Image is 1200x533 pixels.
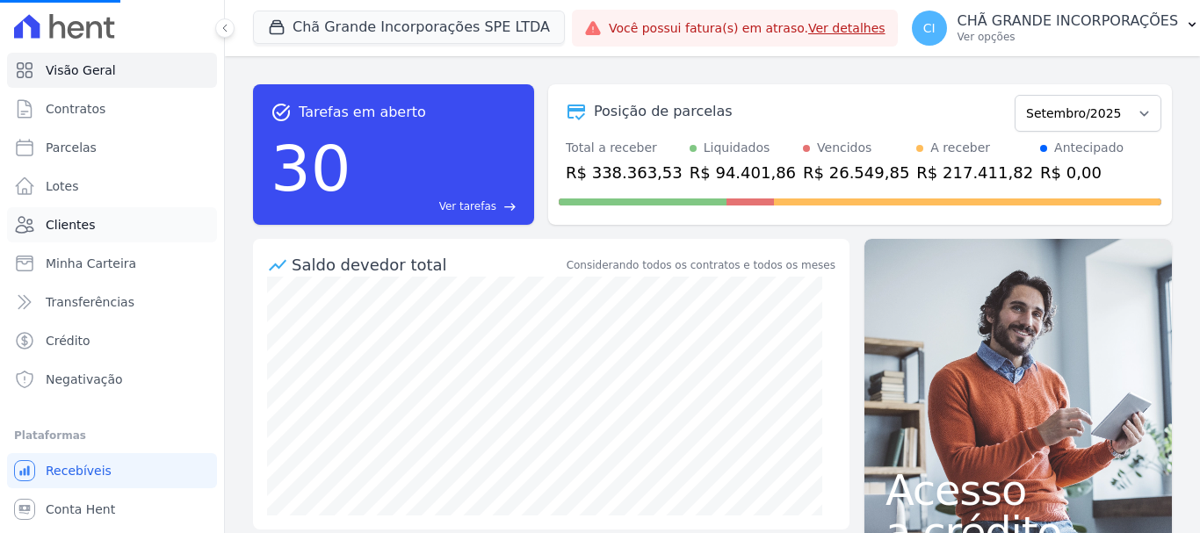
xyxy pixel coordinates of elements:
[46,61,116,79] span: Visão Geral
[886,469,1151,511] span: Acesso
[923,22,936,34] span: CI
[567,257,835,273] div: Considerando todos os contratos e todos os meses
[7,207,217,242] a: Clientes
[292,253,563,277] div: Saldo devedor total
[503,200,517,213] span: east
[46,332,90,349] span: Crédito
[253,11,565,44] button: Chã Grande Incorporações SPE LTDA
[609,19,886,38] span: Você possui fatura(s) em atraso.
[7,323,217,358] a: Crédito
[958,12,1179,30] p: CHÃ GRANDE INCORPORAÇÕES
[46,216,95,234] span: Clientes
[271,102,292,123] span: task_alt
[14,425,210,446] div: Plataformas
[566,161,683,184] div: R$ 338.363,53
[930,139,990,157] div: A receber
[7,453,217,488] a: Recebíveis
[704,139,770,157] div: Liquidados
[46,293,134,311] span: Transferências
[7,285,217,320] a: Transferências
[808,21,886,35] a: Ver detalhes
[958,30,1179,44] p: Ver opções
[46,371,123,388] span: Negativação
[271,123,351,214] div: 30
[690,161,796,184] div: R$ 94.401,86
[916,161,1033,184] div: R$ 217.411,82
[7,53,217,88] a: Visão Geral
[7,492,217,527] a: Conta Hent
[566,139,683,157] div: Total a receber
[594,101,733,122] div: Posição de parcelas
[7,169,217,204] a: Lotes
[7,246,217,281] a: Minha Carteira
[7,130,217,165] a: Parcelas
[46,462,112,479] span: Recebíveis
[803,161,909,184] div: R$ 26.549,85
[439,198,496,214] span: Ver tarefas
[46,501,115,518] span: Conta Hent
[817,139,871,157] div: Vencidos
[1054,139,1124,157] div: Antecipado
[7,362,217,397] a: Negativação
[46,177,79,195] span: Lotes
[46,255,136,272] span: Minha Carteira
[46,139,97,156] span: Parcelas
[358,198,517,214] a: Ver tarefas east
[46,100,105,118] span: Contratos
[1040,161,1124,184] div: R$ 0,00
[7,91,217,126] a: Contratos
[299,102,426,123] span: Tarefas em aberto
